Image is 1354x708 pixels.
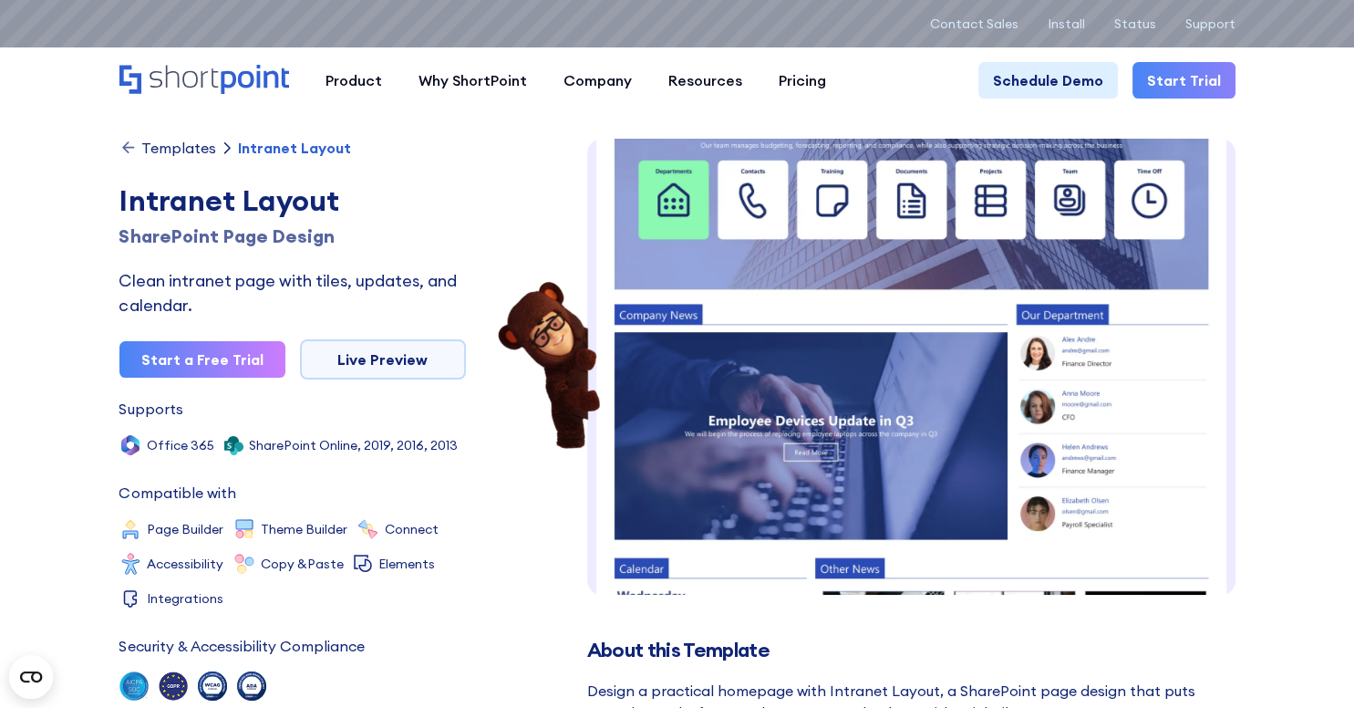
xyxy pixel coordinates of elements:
a: Pricing [760,62,844,99]
div: Office 365 [147,439,214,452]
div: Why ShortPoint [419,69,527,91]
div: Resources [668,69,742,91]
a: Support [1185,16,1235,31]
a: Live Preview [300,339,466,380]
div: Pricing [779,69,826,91]
a: Start a Free Trial [119,341,285,378]
div: Compatible with [119,485,236,500]
div: Theme Builder [261,523,347,536]
a: Start Trial [1132,62,1235,99]
div: Templates [141,141,216,155]
div: SharePoint Online, 2019, 2016, 2013 [249,439,458,452]
a: Schedule Demo [978,62,1118,99]
img: soc 2 [119,672,149,701]
div: Intranet Layout [238,141,351,155]
div: Connect [385,523,439,536]
div: Intranet Layout [119,179,466,223]
div: Page Builder [147,523,223,536]
div: Integrations [147,592,223,605]
a: Contact Sales [930,16,1018,31]
div: Copy &Paste [261,557,344,570]
a: Status [1114,16,1156,31]
a: Resources [650,62,760,99]
h1: SharePoint Page Design [119,223,466,250]
div: Product [326,69,382,91]
div: Accessibility [147,557,223,570]
a: Product [307,62,400,99]
h2: About this Template [587,639,1235,661]
iframe: Chat Widget [1263,620,1354,708]
div: Security & Accessibility Compliance [119,639,365,653]
a: Install [1048,16,1085,31]
button: Open CMP widget [9,655,53,699]
a: Templates [119,139,216,157]
a: Company [545,62,650,99]
div: Clean intranet page with tiles, updates, and calendar. [119,268,466,318]
div: Supports [119,401,183,416]
a: Why ShortPoint [400,62,545,99]
div: Elements [378,557,435,570]
div: Company [563,69,632,91]
a: Home [119,65,289,96]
